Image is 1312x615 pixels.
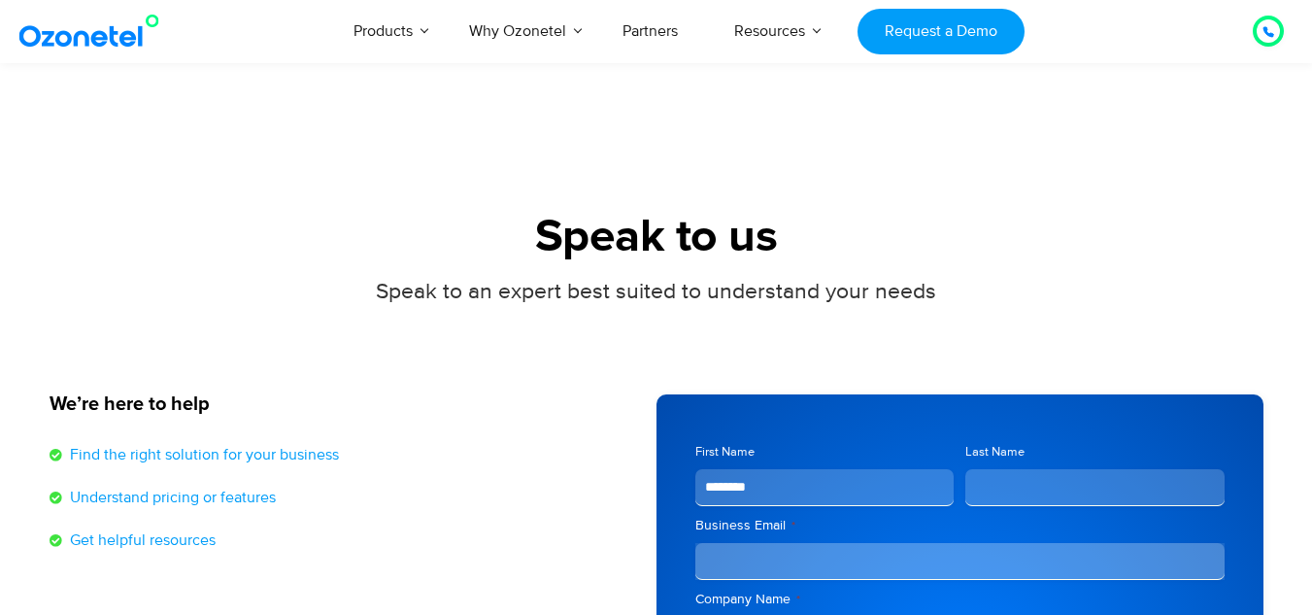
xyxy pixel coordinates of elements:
span: Speak to an expert best suited to understand your needs [376,278,936,305]
span: Get helpful resources [65,529,216,552]
label: Last Name [965,443,1225,461]
label: First Name [695,443,955,461]
h1: Speak to us [50,211,1263,264]
label: Business Email [695,516,1225,535]
span: Find the right solution for your business [65,443,339,466]
a: Request a Demo [858,9,1024,54]
h5: We’re here to help [50,394,637,414]
label: Company Name [695,590,1225,609]
span: Understand pricing or features [65,486,276,509]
